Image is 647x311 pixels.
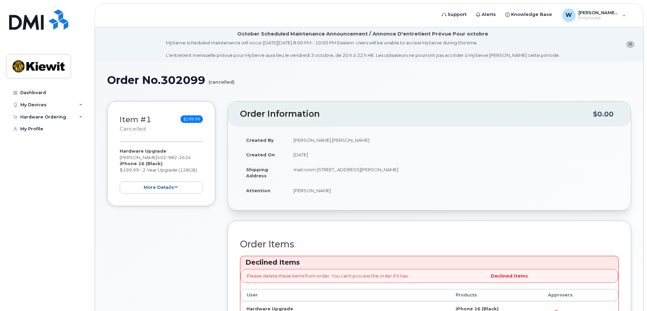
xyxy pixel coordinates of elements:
[450,289,542,301] th: Products
[593,108,614,120] div: $0.00
[166,155,177,160] span: 982
[120,126,146,132] small: cancelled
[542,289,605,301] th: Approvers
[177,155,191,160] span: 2634
[287,162,619,183] td: mail room [STREET_ADDRESS][PERSON_NAME]
[240,269,618,283] div: Please delete these items from order. You can't process the order if it has .
[626,41,634,48] button: close notification
[287,183,619,198] td: [PERSON_NAME]
[166,40,560,59] div: MyServe scheduled maintenance will occur [DATE][DATE] 8:00 PM - 10:00 PM Eastern. Users will be u...
[120,115,151,133] h3: Item #1
[107,74,631,86] h1: Order No.302099
[120,181,203,194] button: more details
[246,137,274,143] strong: Created By
[491,273,528,279] strong: Declined Items
[246,167,268,179] strong: Shipping Address
[120,161,163,166] strong: iPhone 16 (Black)
[240,289,450,301] th: User
[237,30,488,38] div: October Scheduled Maintenance Announcement / Annonce D'entretient Prévue Pour octobre
[246,152,275,157] strong: Created On
[287,147,619,162] td: [DATE]
[240,109,593,119] h2: Order Information
[246,188,270,193] strong: Attention
[181,115,203,123] span: $199.99
[240,239,619,249] h2: Order Items
[287,133,619,148] td: [PERSON_NAME].[PERSON_NAME]
[209,74,235,85] small: (cancelled)
[120,148,203,194] div: [PERSON_NAME] $199.99 - 2 Year Upgrade (128GB)
[157,155,191,160] span: 402
[120,148,166,154] strong: Hardware Upgrade
[245,258,613,267] h3: Declined Items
